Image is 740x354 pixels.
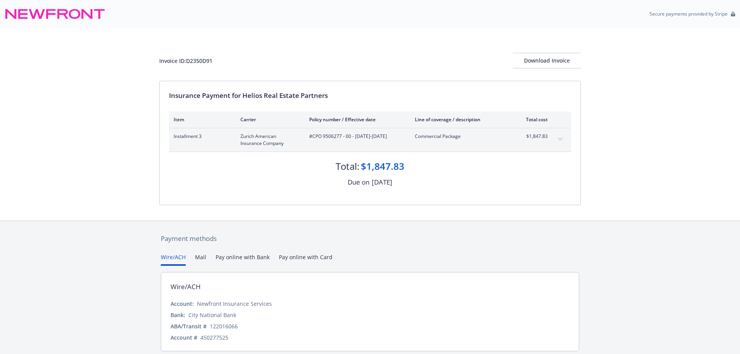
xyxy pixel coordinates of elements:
div: [DATE] [372,177,392,187]
div: Installment 3Zurich American Insurance Company#CPO 9506277 - 00 - [DATE]-[DATE]Commercial Package... [169,128,571,152]
button: Wire/ACH [161,253,186,266]
div: Due on [348,177,369,187]
div: Item [174,116,228,123]
div: Wire/ACH [171,282,201,292]
div: Carrier [240,116,297,123]
div: Policy number / Effective date [309,116,402,123]
div: Payment methods [161,234,579,244]
span: Installment 3 [174,133,228,140]
div: City National Bank [188,311,236,319]
div: Total cost [519,116,548,123]
div: $1,847.83 [361,160,404,173]
div: Bank: [171,311,185,319]
div: 450277525 [200,333,228,342]
button: Pay online with Card [279,253,333,266]
button: Download Invoice [513,53,581,68]
div: Insurance Payment for Helios Real Estate Partners [169,91,571,101]
div: ABA/Transit # [171,322,207,330]
span: Commercial Package [415,133,506,140]
span: Zurich American Insurance Company [240,133,297,147]
div: Account # [171,333,197,342]
div: Total: [336,160,359,173]
p: Secure payments provided by Stripe [649,10,728,17]
div: Account: [171,300,194,308]
div: Newfront Insurance Services [197,300,272,308]
span: #CPO 9506277 - 00 - [DATE]-[DATE] [309,133,402,140]
span: $1,847.83 [519,133,548,140]
button: Mail [195,253,206,266]
div: Line of coverage / description [415,116,506,123]
button: Pay online with Bank [216,253,270,266]
div: Invoice ID: D2350D91 [159,57,212,65]
button: expand content [554,133,566,145]
div: 122016066 [210,322,238,330]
